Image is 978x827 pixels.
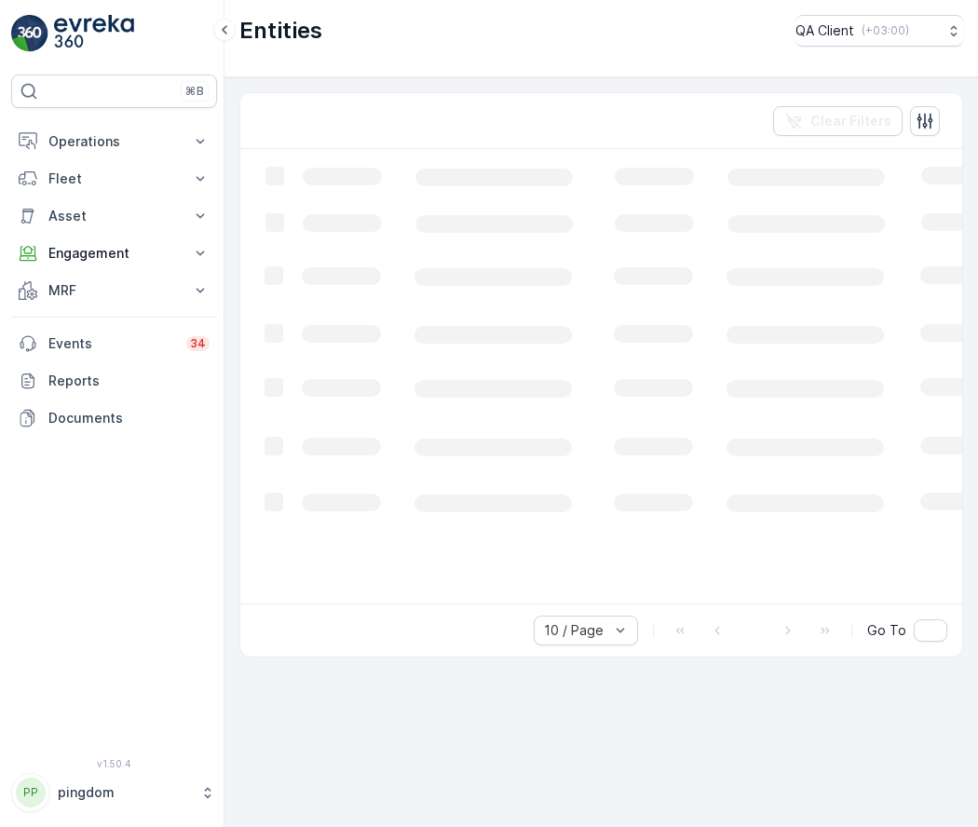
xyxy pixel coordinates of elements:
[867,621,906,640] span: Go To
[11,15,48,52] img: logo
[11,160,217,197] button: Fleet
[54,15,134,52] img: logo_light-DOdMpM7g.png
[11,272,217,309] button: MRF
[11,773,217,812] button: PPpingdom
[862,23,909,38] p: ( +03:00 )
[48,132,180,151] p: Operations
[48,169,180,188] p: Fleet
[58,783,191,802] p: pingdom
[11,758,217,769] span: v 1.50.4
[190,336,206,351] p: 34
[11,123,217,160] button: Operations
[795,21,854,40] p: QA Client
[48,244,180,263] p: Engagement
[48,207,180,225] p: Asset
[48,281,180,300] p: MRF
[11,197,217,235] button: Asset
[48,372,210,390] p: Reports
[810,112,891,130] p: Clear Filters
[11,400,217,437] a: Documents
[48,409,210,427] p: Documents
[16,778,46,807] div: PP
[239,16,322,46] p: Entities
[48,334,175,353] p: Events
[11,235,217,272] button: Engagement
[185,84,204,99] p: ⌘B
[11,325,217,362] a: Events34
[795,15,963,47] button: QA Client(+03:00)
[773,106,903,136] button: Clear Filters
[11,362,217,400] a: Reports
